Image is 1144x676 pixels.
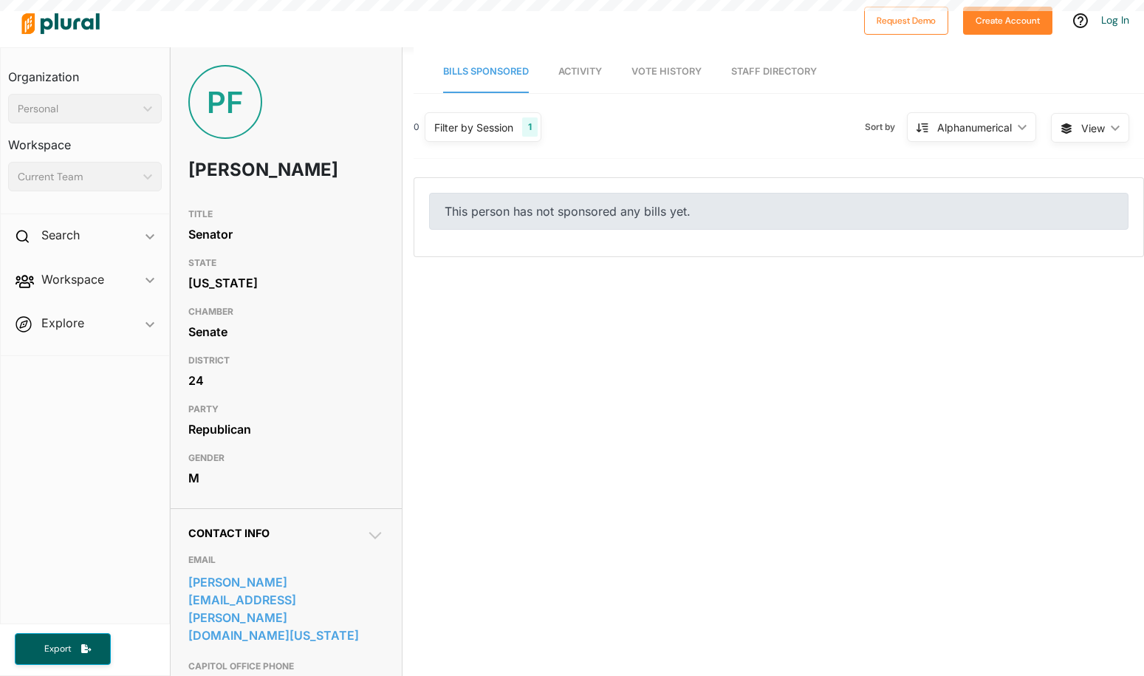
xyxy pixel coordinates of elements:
[443,51,529,93] a: Bills Sponsored
[865,120,907,134] span: Sort by
[1101,13,1129,27] a: Log In
[188,571,384,646] a: [PERSON_NAME][EMAIL_ADDRESS][PERSON_NAME][DOMAIN_NAME][US_STATE]
[963,12,1052,27] a: Create Account
[864,7,948,35] button: Request Demo
[188,658,384,675] h3: CAPITOL OFFICE PHONE
[731,51,817,93] a: Staff Directory
[188,65,262,139] div: PF
[8,123,162,156] h3: Workspace
[34,643,81,655] span: Export
[558,51,602,93] a: Activity
[188,254,384,272] h3: STATE
[18,101,137,117] div: Personal
[937,120,1012,135] div: Alphanumerical
[443,66,529,77] span: Bills Sponsored
[188,467,384,489] div: M
[188,321,384,343] div: Senate
[1081,120,1105,136] span: View
[18,169,137,185] div: Current Team
[522,117,538,137] div: 1
[558,66,602,77] span: Activity
[8,55,162,88] h3: Organization
[188,400,384,418] h3: PARTY
[864,12,948,27] a: Request Demo
[631,66,702,77] span: Vote History
[188,352,384,369] h3: DISTRICT
[188,527,270,539] span: Contact Info
[188,418,384,440] div: Republican
[188,272,384,294] div: [US_STATE]
[41,227,80,243] h2: Search
[631,51,702,93] a: Vote History
[188,369,384,392] div: 24
[429,193,1128,230] div: This person has not sponsored any bills yet.
[188,551,384,569] h3: EMAIL
[188,303,384,321] h3: CHAMBER
[188,205,384,223] h3: TITLE
[188,449,384,467] h3: GENDER
[188,223,384,245] div: Senator
[15,633,111,665] button: Export
[188,148,306,192] h1: [PERSON_NAME]
[963,7,1052,35] button: Create Account
[414,120,419,134] div: 0
[434,120,513,135] div: Filter by Session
